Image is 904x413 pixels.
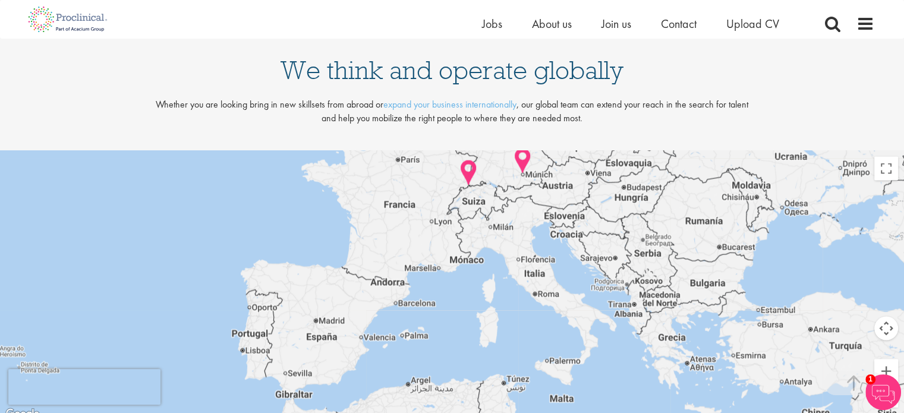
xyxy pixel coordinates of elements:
[865,374,875,384] span: 1
[482,16,502,31] a: Jobs
[865,374,901,410] img: Chatbot
[153,98,750,125] p: Whether you are looking bring in new skillsets from abroad or , our global team can extend your r...
[874,360,898,383] button: Ampliar
[726,16,779,31] a: Upload CV
[601,16,631,31] a: Join us
[8,369,160,405] iframe: reCAPTCHA
[874,157,898,181] button: Cambiar a la vista en pantalla completa
[383,98,516,111] a: expand your business internationally
[661,16,697,31] a: Contact
[532,16,572,31] a: About us
[874,317,898,341] button: Controles de visualización del mapa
